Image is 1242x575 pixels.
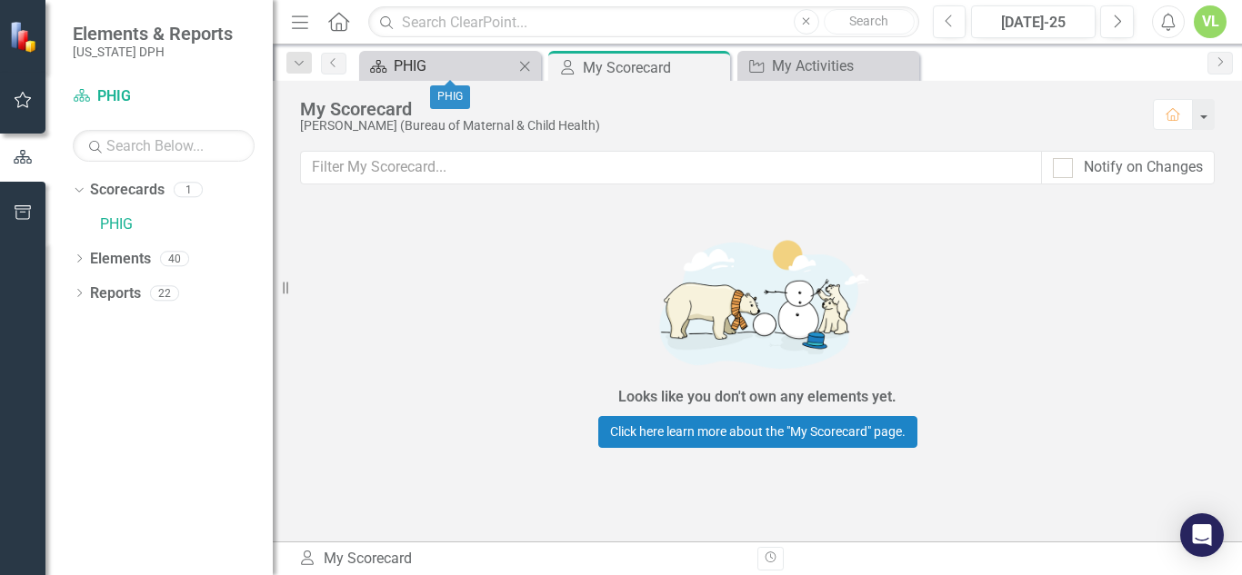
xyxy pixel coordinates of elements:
[300,99,1135,119] div: My Scorecard
[849,14,888,28] span: Search
[73,45,233,59] small: [US_STATE] DPH
[772,55,915,77] div: My Activities
[90,180,165,201] a: Scorecards
[300,119,1135,133] div: [PERSON_NAME] (Bureau of Maternal & Child Health)
[971,5,1096,38] button: [DATE]-25
[430,85,470,109] div: PHIG
[73,23,233,45] span: Elements & Reports
[368,6,918,38] input: Search ClearPoint...
[150,285,179,301] div: 22
[9,20,41,52] img: ClearPoint Strategy
[598,416,917,448] a: Click here learn more about the "My Scorecard" page.
[298,549,744,570] div: My Scorecard
[1084,157,1203,178] div: Notify on Changes
[90,283,141,304] a: Reports
[300,151,1042,184] input: Filter My Scorecard...
[73,130,255,162] input: Search Below...
[1180,513,1224,557] div: Open Intercom Messenger
[583,56,726,79] div: My Scorecard
[485,224,1030,382] img: Getting started
[394,55,514,77] div: PHIG
[90,249,151,270] a: Elements
[742,55,915,77] a: My Activities
[73,86,255,107] a: PHIG
[618,387,896,408] div: Looks like you don't own any elements yet.
[824,9,915,35] button: Search
[1194,5,1227,38] button: VL
[364,55,514,77] a: PHIG
[174,183,203,198] div: 1
[977,12,1089,34] div: [DATE]-25
[100,214,273,235] a: PHIG
[160,251,189,266] div: 40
